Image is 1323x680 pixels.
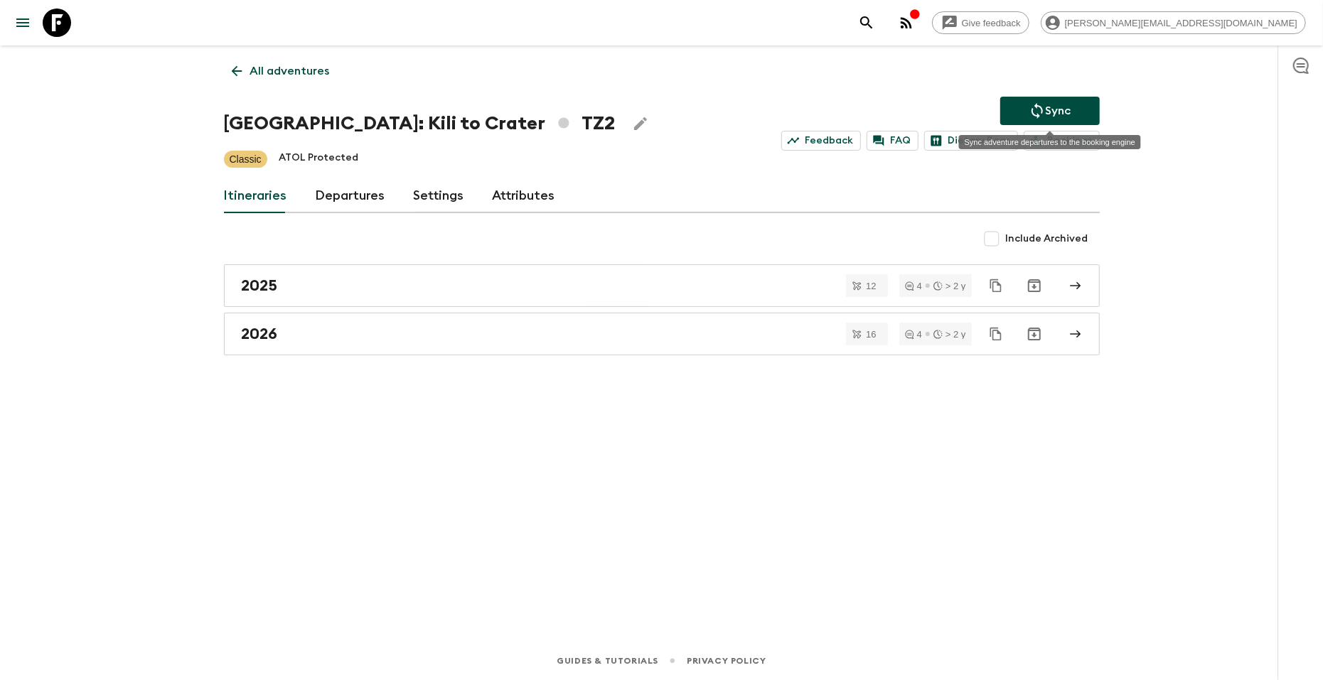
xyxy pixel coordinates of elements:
div: 4 [905,330,922,339]
a: Guides & Tutorials [557,653,658,669]
button: Archive [1020,320,1049,348]
span: Include Archived [1006,232,1088,246]
p: All adventures [250,63,330,80]
span: 16 [857,330,884,339]
h2: 2025 [242,276,278,295]
h1: [GEOGRAPHIC_DATA]: Kili to Crater TZ2 [224,109,615,138]
button: Sync adventure departures to the booking engine [1000,97,1100,125]
div: Sync adventure departures to the booking engine [959,135,1141,149]
h2: 2026 [242,325,278,343]
a: Settings [414,179,464,213]
div: 4 [905,281,922,291]
a: Dietary Reqs [924,131,1018,151]
p: Classic [230,152,262,166]
a: Itineraries [224,179,287,213]
a: All adventures [224,57,338,85]
a: Give feedback [932,11,1029,34]
span: 12 [857,281,884,291]
span: Give feedback [954,18,1029,28]
span: [PERSON_NAME][EMAIL_ADDRESS][DOMAIN_NAME] [1057,18,1305,28]
a: Departures [316,179,385,213]
a: Attributes [493,179,555,213]
button: Edit Adventure Title [626,109,655,138]
button: search adventures [852,9,881,37]
a: Feedback [781,131,861,151]
button: Duplicate [983,321,1009,347]
a: 2026 [224,313,1100,355]
a: Privacy Policy [687,653,766,669]
div: > 2 y [933,330,966,339]
button: menu [9,9,37,37]
a: 2025 [224,264,1100,307]
a: FAQ [867,131,918,151]
div: > 2 y [933,281,966,291]
div: [PERSON_NAME][EMAIL_ADDRESS][DOMAIN_NAME] [1041,11,1306,34]
button: Archive [1020,271,1049,300]
button: Duplicate [983,273,1009,298]
p: Sync [1046,102,1071,119]
p: ATOL Protected [279,151,358,168]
